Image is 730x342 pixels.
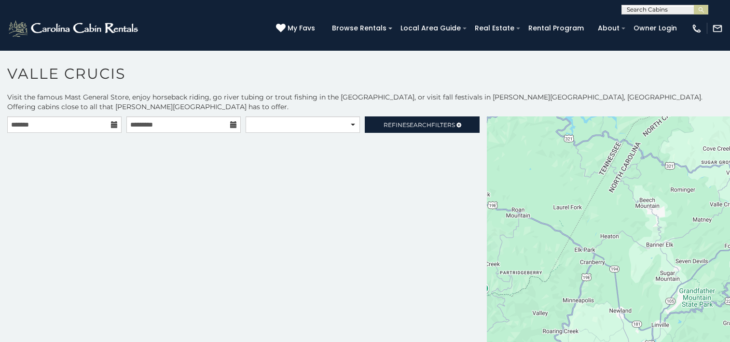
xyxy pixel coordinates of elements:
[288,23,315,33] span: My Favs
[396,21,466,36] a: Local Area Guide
[593,21,624,36] a: About
[7,19,141,38] img: White-1-2.png
[470,21,519,36] a: Real Estate
[384,121,455,128] span: Refine Filters
[712,23,723,34] img: mail-regular-white.png
[523,21,589,36] a: Rental Program
[629,21,682,36] a: Owner Login
[365,116,479,133] a: RefineSearchFilters
[406,121,431,128] span: Search
[327,21,391,36] a: Browse Rentals
[691,23,702,34] img: phone-regular-white.png
[276,23,317,34] a: My Favs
